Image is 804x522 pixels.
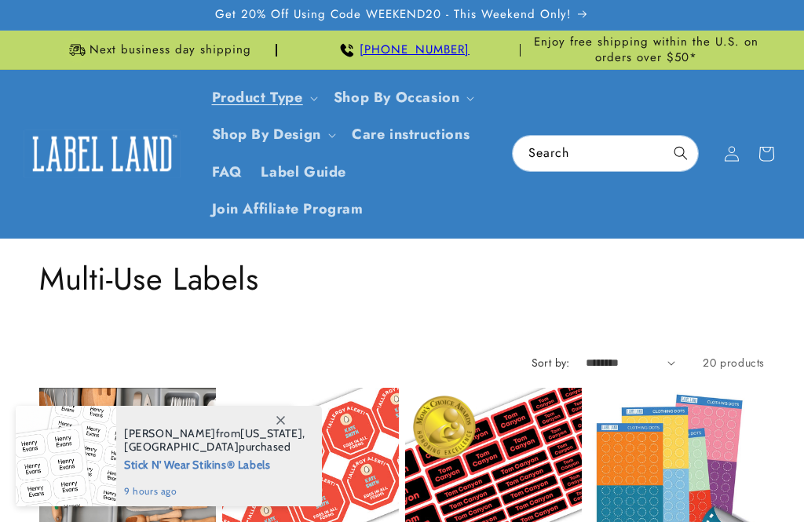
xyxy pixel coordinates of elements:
img: Label Land [24,130,181,178]
a: Care instructions [342,116,479,153]
summary: Product Type [203,79,324,116]
a: FAQ [203,154,252,191]
span: Enjoy free shipping within the U.S. on orders over $50* [527,35,765,65]
span: [US_STATE] [240,426,302,440]
a: Join Affiliate Program [203,191,373,228]
a: [PHONE_NUMBER] [360,41,470,58]
span: Shop By Occasion [334,89,460,107]
span: Get 20% Off Using Code WEEKEND20 - This Weekend Only! [215,7,572,23]
span: Label Guide [261,163,346,181]
summary: Shop By Design [203,116,342,153]
label: Sort by: [532,355,570,371]
span: FAQ [212,163,243,181]
span: 20 products [703,355,765,371]
span: Care instructions [352,126,470,144]
a: Product Type [212,87,303,108]
span: [PERSON_NAME] [124,426,216,440]
a: Shop By Design [212,124,321,144]
button: Search [663,136,698,170]
div: Announcement [527,31,765,69]
div: Announcement [39,31,277,69]
a: Label Guide [251,154,356,191]
span: [GEOGRAPHIC_DATA] [124,440,239,454]
span: Next business day shipping [90,42,251,58]
a: Label Land [18,123,187,184]
span: from , purchased [124,427,305,454]
h1: Multi-Use Labels [39,258,765,299]
summary: Shop By Occasion [324,79,481,116]
span: Join Affiliate Program [212,200,364,218]
div: Announcement [283,31,521,69]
